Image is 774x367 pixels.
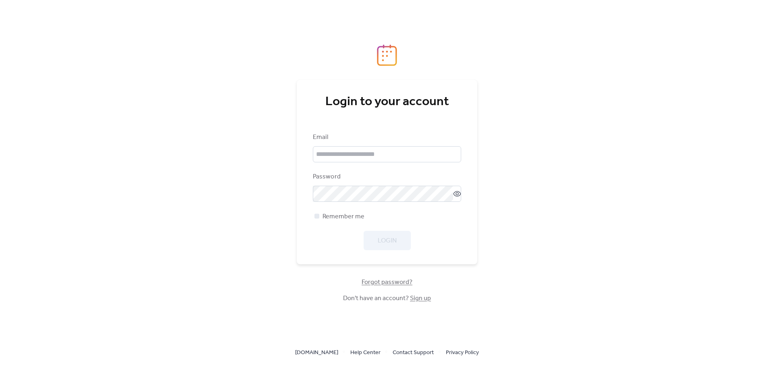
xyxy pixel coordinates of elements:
img: logo [377,44,397,66]
a: Contact Support [393,347,434,357]
a: Forgot password? [362,280,412,284]
span: Forgot password? [362,278,412,287]
div: Login to your account [313,94,461,110]
a: Help Center [350,347,381,357]
a: Sign up [410,292,431,305]
span: Remember me [322,212,364,222]
span: Don't have an account? [343,294,431,303]
a: [DOMAIN_NAME] [295,347,338,357]
a: Privacy Policy [446,347,479,357]
div: Email [313,133,460,142]
div: Password [313,172,460,182]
